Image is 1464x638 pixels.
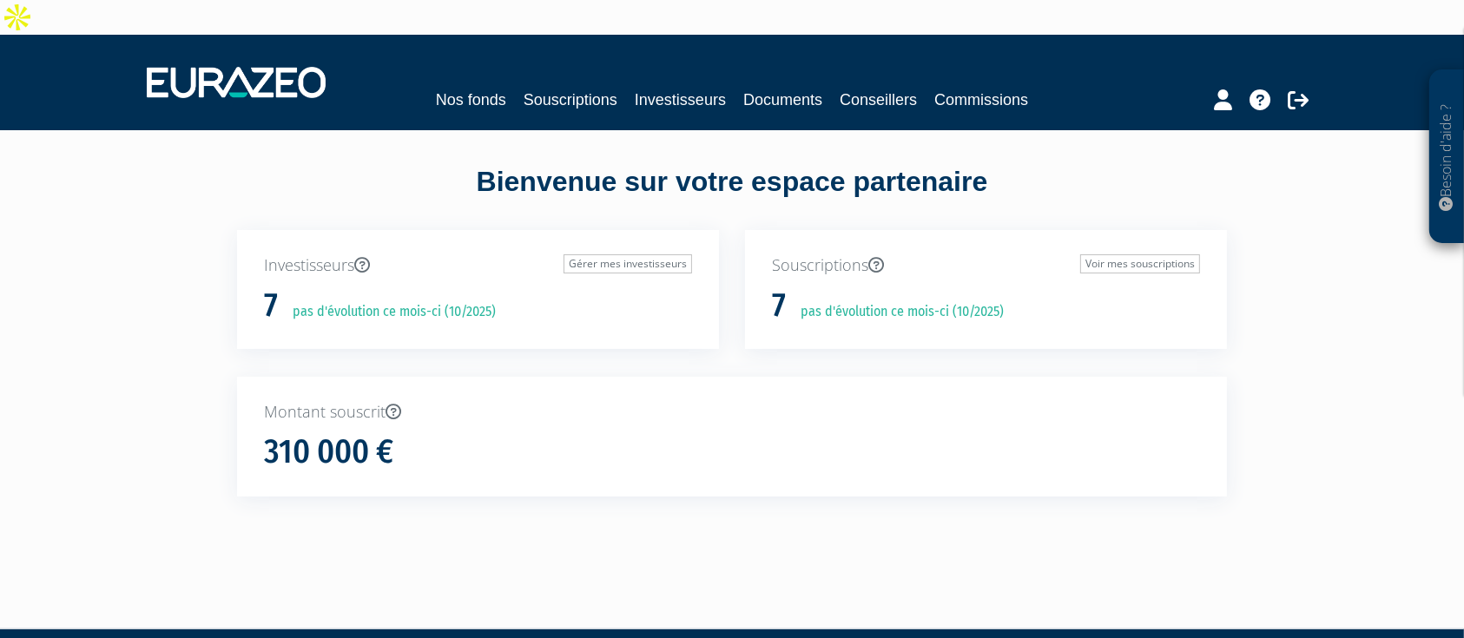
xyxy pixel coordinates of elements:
p: Besoin d'aide ? [1437,79,1457,235]
p: pas d'évolution ce mois-ci (10/2025) [788,302,1004,322]
a: Documents [743,88,822,112]
a: Gérer mes investisseurs [564,254,692,273]
img: 1732889491-logotype_eurazeo_blanc_rvb.png [147,67,326,98]
a: Conseillers [840,88,917,112]
div: Bienvenue sur votre espace partenaire [224,162,1240,230]
a: Commissions [934,88,1028,112]
h1: 7 [264,287,278,324]
p: Investisseurs [264,254,692,277]
h1: 310 000 € [264,434,393,470]
p: Souscriptions [772,254,1200,277]
p: pas d'évolution ce mois-ci (10/2025) [280,302,496,322]
a: Nos fonds [436,88,506,112]
p: Montant souscrit [264,401,1200,424]
a: Investisseurs [635,88,726,112]
h1: 7 [772,287,786,324]
a: Voir mes souscriptions [1080,254,1200,273]
a: Souscriptions [524,88,617,112]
